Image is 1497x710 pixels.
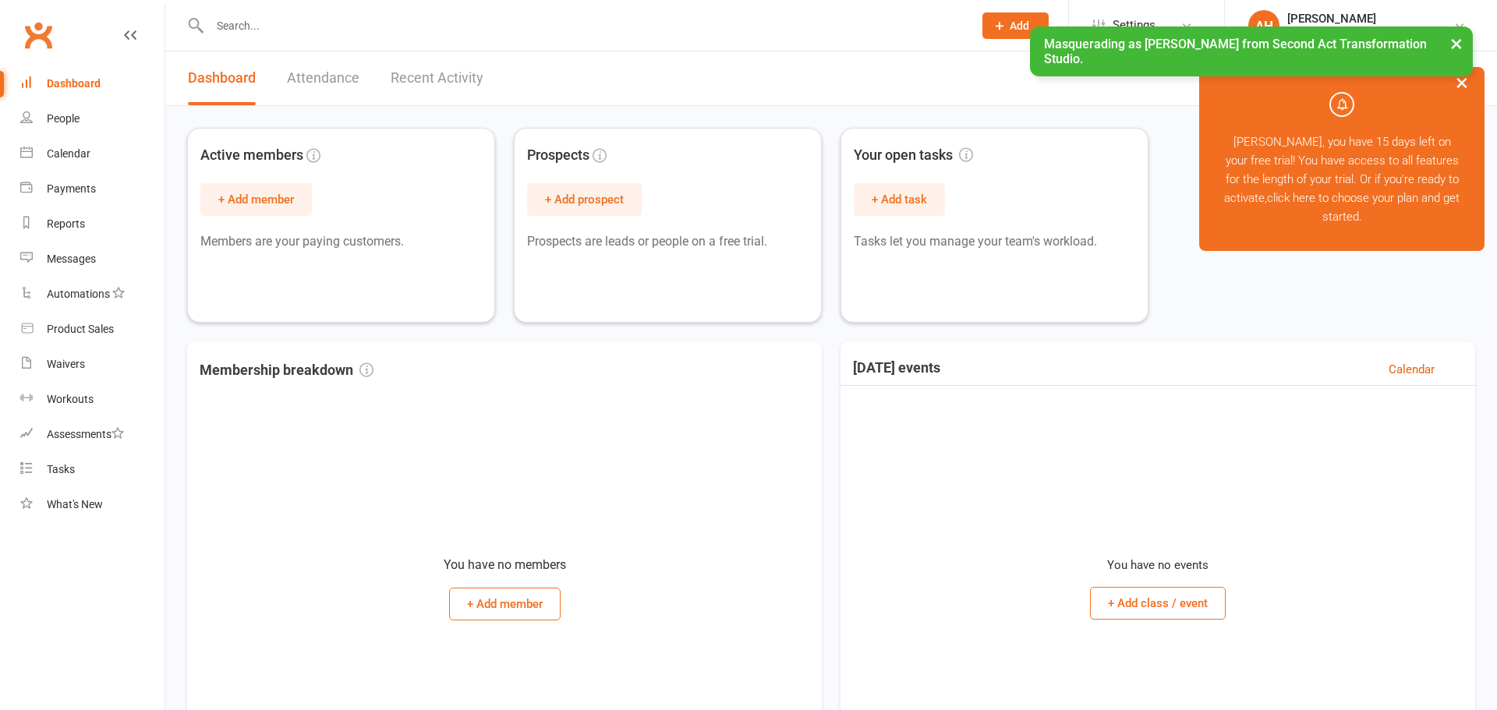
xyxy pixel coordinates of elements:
[1107,556,1209,574] p: You have no events
[982,12,1049,39] button: Add
[47,77,101,90] div: Dashboard
[20,136,165,171] a: Calendar
[853,360,940,379] h3: [DATE] events
[1044,37,1427,66] span: Masquerading as [PERSON_NAME] from Second Act Transformation Studio.
[1248,10,1279,41] div: AH
[47,182,96,195] div: Payments
[527,183,642,216] button: + Add prospect
[1113,8,1155,43] span: Settings
[20,171,165,207] a: Payments
[20,101,165,136] a: People
[1287,26,1453,40] div: Second Act Transformation Studio
[47,253,96,265] div: Messages
[854,231,1135,252] p: Tasks let you manage your team's workload.
[200,183,312,216] button: + Add member
[444,555,566,575] p: You have no members
[854,183,945,216] button: + Add task
[47,428,124,440] div: Assessments
[20,207,165,242] a: Reports
[20,277,165,312] a: Automations
[20,66,165,101] a: Dashboard
[200,360,373,380] h3: Membership breakdown
[47,498,103,510] div: What's New
[47,358,85,370] div: Waivers
[20,312,165,347] a: Product Sales
[1090,587,1226,620] button: + Add class / event
[20,242,165,277] a: Messages
[20,487,165,522] a: What's New
[1442,26,1470,60] button: ×
[1267,191,1460,224] a: click here to choose your plan and get started.
[200,144,303,167] span: Active members
[20,382,165,417] a: Workouts
[20,347,165,382] a: Waivers
[19,16,58,55] a: Clubworx
[47,393,94,405] div: Workouts
[1199,67,1485,251] div: [PERSON_NAME], you have 15 days left on your free trial! You have access to all features for the ...
[205,15,962,37] input: Search...
[20,452,165,487] a: Tasks
[527,231,809,252] p: Prospects are leads or people on a free trial.
[1287,12,1453,26] div: [PERSON_NAME]
[47,147,90,160] div: Calendar
[527,144,589,167] span: Prospects
[449,588,561,620] button: + Add member
[47,112,80,125] div: People
[47,288,110,300] div: Automations
[47,323,114,335] div: Product Sales
[1389,360,1435,379] a: Calendar
[20,417,165,452] a: Assessments
[47,217,85,230] div: Reports
[1448,65,1476,99] button: ×
[854,144,973,167] span: Your open tasks
[1010,19,1029,32] span: Add
[47,463,75,475] div: Tasks
[200,231,482,252] p: Members are your paying customers.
